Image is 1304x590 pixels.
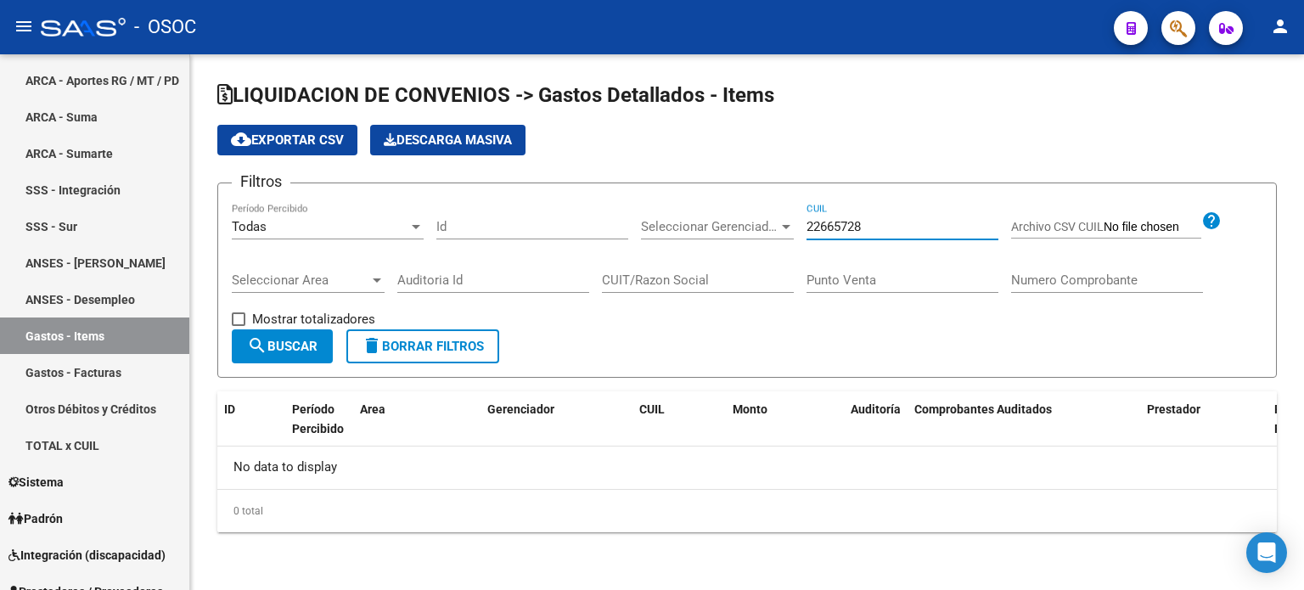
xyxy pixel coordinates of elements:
span: Todas [232,219,267,234]
span: Mostrar totalizadores [252,309,375,329]
input: Archivo CSV CUIL [1104,220,1201,235]
button: Borrar Filtros [346,329,499,363]
datatable-header-cell: Area [353,391,481,447]
mat-icon: search [247,335,267,356]
mat-icon: menu [14,16,34,37]
datatable-header-cell: Prestador [1140,391,1267,447]
button: Descarga Masiva [370,125,526,155]
datatable-header-cell: Período Percibido [285,391,353,447]
mat-icon: delete [362,335,382,356]
span: Padrón [8,509,63,528]
div: Open Intercom Messenger [1246,532,1287,573]
button: Buscar [232,329,333,363]
span: - OSOC [134,8,196,46]
datatable-header-cell: CUIL [632,391,726,447]
span: Exportar CSV [231,132,344,148]
span: Archivo CSV CUIL [1011,220,1104,233]
datatable-header-cell: Auditoría [844,391,908,447]
datatable-header-cell: Gerenciador [481,391,608,447]
span: Gerenciador [487,402,554,416]
span: Seleccionar Area [232,273,369,288]
span: LIQUIDACION DE CONVENIOS -> Gastos Detallados - Items [217,83,774,107]
span: ID [224,402,235,416]
span: Descarga Masiva [384,132,512,148]
span: Monto [733,402,767,416]
app-download-masive: Descarga masiva de comprobantes (adjuntos) [370,125,526,155]
mat-icon: cloud_download [231,129,251,149]
button: Exportar CSV [217,125,357,155]
datatable-header-cell: ID [217,391,285,447]
span: Comprobantes Auditados [914,402,1052,416]
mat-icon: help [1201,211,1222,231]
span: CUIL [639,402,665,416]
div: 0 total [217,490,1277,532]
span: Auditoría [851,402,901,416]
mat-icon: person [1270,16,1290,37]
datatable-header-cell: Monto [726,391,819,447]
div: No data to display [217,447,1277,489]
span: Buscar [247,339,318,354]
span: Sistema [8,473,64,492]
span: Borrar Filtros [362,339,484,354]
datatable-header-cell: Comprobantes Auditados [908,391,1116,447]
h3: Filtros [232,170,290,194]
span: Prestador [1147,402,1200,416]
span: Integración (discapacidad) [8,546,166,565]
span: Período Percibido [292,402,344,435]
span: Area [360,402,385,416]
span: Seleccionar Gerenciador [641,219,778,234]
